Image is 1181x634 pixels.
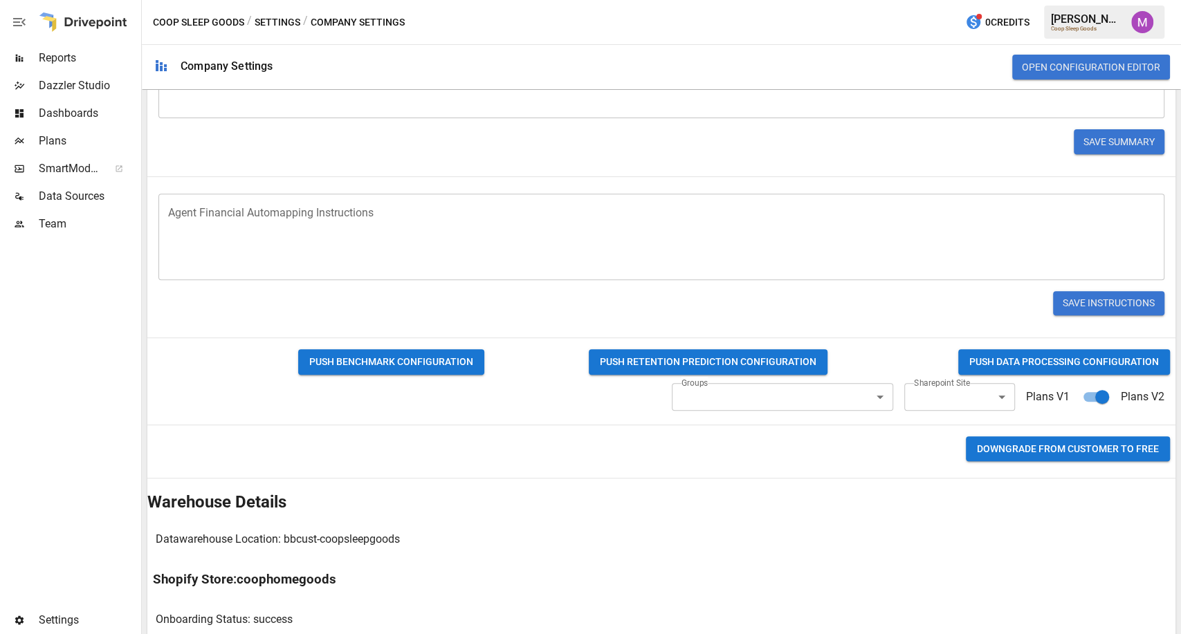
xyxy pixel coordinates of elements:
span: Plans [39,133,138,149]
button: Coop Sleep Goods [153,14,244,31]
span: ™ [99,158,109,176]
button: Save Summary [1074,129,1164,154]
span: Dashboards [39,105,138,122]
button: Open Configuration Editor [1012,55,1170,80]
p: Plans V1 [1026,389,1070,405]
div: Company Settings [181,59,273,73]
button: PUSH BENCHMARK CONFIGURATION [298,349,484,375]
h3: Shopify Store: coophomegoods [153,572,336,587]
button: PUSH RETENTION PREDICTION CONFIGURATION [589,349,827,375]
label: Sharepoint Site [914,377,970,389]
div: / [247,14,252,31]
div: / [303,14,308,31]
label: Groups [681,377,708,389]
button: Settings [255,14,300,31]
p: Onboarding Status: success [156,611,293,628]
button: PUSH DATA PROCESSING CONFIGURATION [958,349,1170,375]
p: Datawarehouse Location: bbcust-coopsleepgoods [156,531,400,548]
span: Reports [39,50,138,66]
span: Dazzler Studio [39,77,138,94]
span: Data Sources [39,188,138,205]
span: Settings [39,612,138,628]
button: Downgrade from CUSTOMER to FREE [966,436,1170,462]
span: Team [39,216,138,232]
div: [PERSON_NAME] [1051,12,1123,26]
img: Umer Muhammed [1131,11,1153,33]
button: Umer Muhammed [1123,3,1162,41]
h2: Warehouse Details [147,492,1175,512]
p: Plans V2 [1121,389,1164,405]
span: SmartModel [39,160,100,177]
span: 0 Credits [985,14,1029,31]
div: Coop Sleep Goods [1051,26,1123,32]
button: Save Instructions [1053,291,1164,316]
button: 0Credits [960,10,1035,35]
